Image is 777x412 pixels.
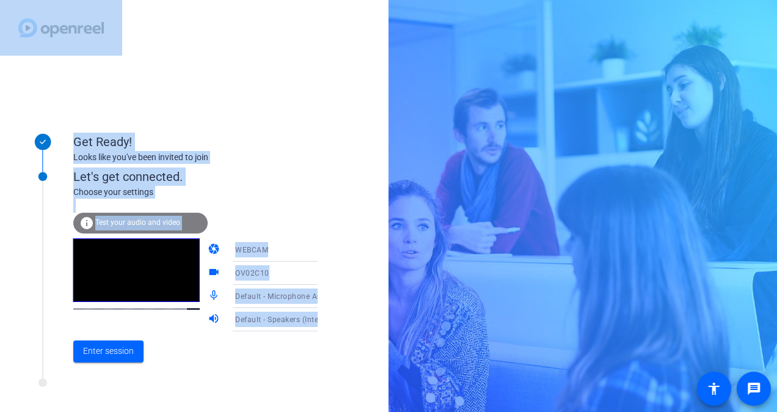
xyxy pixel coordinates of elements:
[235,291,552,301] span: Default - Microphone Array (Intel® Smart Sound Technology for MIPI SoundWire® Audio)
[208,266,222,281] mat-icon: videocam
[95,218,180,227] span: Test your audio and video
[746,381,761,396] mat-icon: message
[73,151,318,164] div: Looks like you've been invited to join
[73,340,144,362] button: Enter session
[235,314,521,324] span: Default - Speakers (Intel® Smart Sound Technology for MIPI SoundWire® Audio)
[208,243,222,257] mat-icon: camera
[235,269,269,278] span: OV02C10
[73,133,318,151] div: Get Ready!
[73,167,343,186] div: Let's get connected.
[235,246,268,254] span: WEBCAM
[79,216,94,230] mat-icon: info
[208,312,222,327] mat-icon: volume_up
[83,345,134,358] span: Enter session
[707,381,721,396] mat-icon: accessibility
[73,186,343,199] div: Choose your settings
[208,289,222,304] mat-icon: mic_none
